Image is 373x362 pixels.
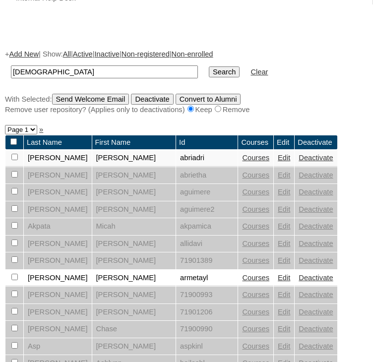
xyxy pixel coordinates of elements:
[73,50,93,58] a: Active
[176,304,238,321] td: 71901206
[95,50,120,58] a: Inactive
[176,270,238,287] td: armetayl
[299,325,333,333] a: Deactivate
[92,321,176,338] td: Chase
[92,135,176,150] td: First Name
[176,184,238,201] td: aguimere
[299,188,333,196] a: Deactivate
[278,325,290,333] a: Edit
[278,274,290,282] a: Edit
[176,135,238,150] td: Id
[299,205,333,213] a: Deactivate
[176,321,238,338] td: 71900990
[24,201,92,218] td: [PERSON_NAME]
[92,150,176,167] td: [PERSON_NAME]
[24,287,92,303] td: [PERSON_NAME]
[278,188,290,196] a: Edit
[299,171,333,179] a: Deactivate
[92,270,176,287] td: [PERSON_NAME]
[242,274,269,282] a: Courses
[278,308,290,316] a: Edit
[299,240,333,247] a: Deactivate
[176,252,238,269] td: 71901389
[238,135,273,150] td: Courses
[278,256,290,264] a: Edit
[92,287,176,303] td: [PERSON_NAME]
[11,65,198,79] input: Search
[24,252,92,269] td: [PERSON_NAME]
[278,240,290,247] a: Edit
[24,236,92,252] td: [PERSON_NAME]
[278,205,290,213] a: Edit
[242,240,269,247] a: Courses
[176,287,238,303] td: 71900993
[242,154,269,162] a: Courses
[24,218,92,235] td: Akpata
[278,154,290,162] a: Edit
[242,308,269,316] a: Courses
[242,325,269,333] a: Courses
[172,50,213,58] a: Non-enrolled
[92,167,176,184] td: [PERSON_NAME]
[242,256,269,264] a: Courses
[295,135,337,150] td: Deactivate
[299,256,333,264] a: Deactivate
[24,184,92,201] td: [PERSON_NAME]
[176,201,238,218] td: aguimere2
[299,222,333,230] a: Deactivate
[92,252,176,269] td: [PERSON_NAME]
[242,291,269,299] a: Courses
[278,342,290,350] a: Edit
[299,308,333,316] a: Deactivate
[299,154,333,162] a: Deactivate
[274,135,294,150] td: Edit
[5,105,373,115] div: Remove user repository? (Applies only to deactivations) Keep Remove
[52,94,129,105] input: Send Welcome Email
[278,222,290,230] a: Edit
[24,150,92,167] td: [PERSON_NAME]
[92,184,176,201] td: [PERSON_NAME]
[5,94,373,115] div: With Selected:
[92,201,176,218] td: [PERSON_NAME]
[250,68,268,76] a: Clear
[92,236,176,252] td: [PERSON_NAME]
[242,171,269,179] a: Courses
[278,291,290,299] a: Edit
[176,338,238,355] td: aspkinl
[39,125,43,133] a: »
[92,338,176,355] td: [PERSON_NAME]
[24,270,92,287] td: [PERSON_NAME]
[92,304,176,321] td: [PERSON_NAME]
[176,150,238,167] td: abriadri
[209,66,240,77] input: Search
[242,205,269,213] a: Courses
[278,171,290,179] a: Edit
[24,321,92,338] td: [PERSON_NAME]
[299,342,333,350] a: Deactivate
[5,49,373,115] div: + | Show: | | | |
[299,291,333,299] a: Deactivate
[242,188,269,196] a: Courses
[242,222,269,230] a: Courses
[9,50,39,58] a: Add New
[131,94,173,105] input: Deactivate
[242,342,269,350] a: Courses
[24,304,92,321] td: [PERSON_NAME]
[24,338,92,355] td: Asp
[176,236,238,252] td: allidavi
[176,94,241,105] input: Convert to Alumni
[122,50,170,58] a: Non-registered
[24,167,92,184] td: [PERSON_NAME]
[299,274,333,282] a: Deactivate
[24,135,92,150] td: Last Name
[63,50,71,58] a: All
[92,218,176,235] td: Micah
[176,218,238,235] td: akpamica
[176,167,238,184] td: abrietha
